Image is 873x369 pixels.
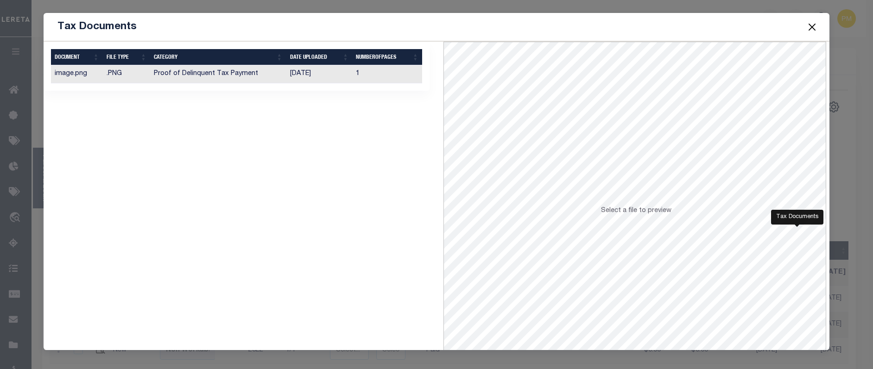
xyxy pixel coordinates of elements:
span: Select a file to preview [601,207,671,214]
td: 1 [352,65,422,83]
td: Proof of Delinquent Tax Payment [150,65,286,83]
td: [DATE] [286,65,353,83]
th: Date Uploaded: activate to sort column ascending [286,49,353,65]
th: CATEGORY: activate to sort column ascending [150,49,286,65]
th: FILE TYPE: activate to sort column ascending [103,49,150,65]
th: NumberOfPages: activate to sort column ascending [352,49,422,65]
td: .PNG [103,65,150,83]
td: image.png [51,65,103,83]
th: DOCUMENT: activate to sort column ascending [51,49,103,65]
div: Tax Documents [771,210,823,225]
